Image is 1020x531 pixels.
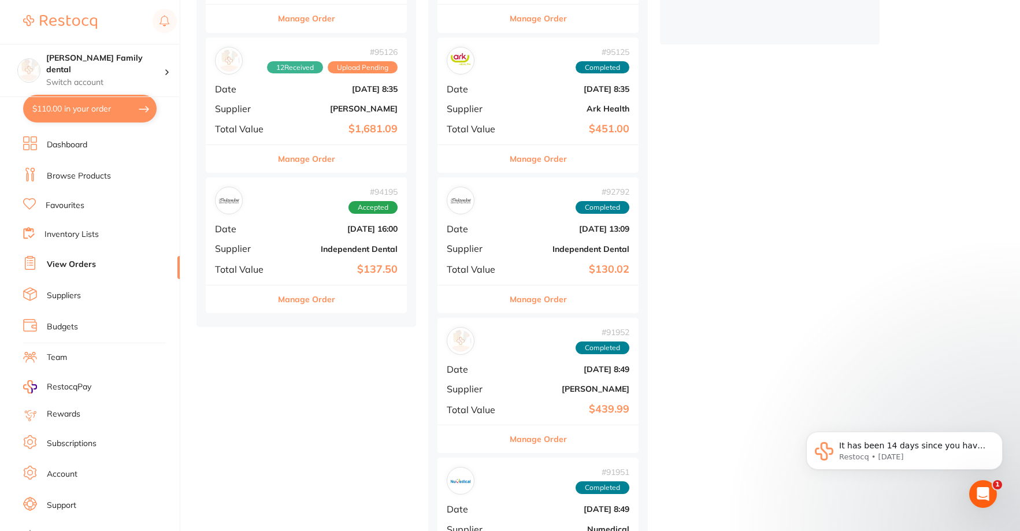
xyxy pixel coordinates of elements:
b: $1,681.09 [282,123,398,135]
span: Date [215,224,273,234]
b: [PERSON_NAME] [514,384,629,393]
span: Upload Pending [328,61,398,74]
img: Westbrook Family dental [18,59,40,81]
button: Manage Order [278,5,335,32]
span: Supplier [447,103,505,114]
button: Manage Order [510,5,567,32]
a: Rewards [47,409,80,420]
span: Completed [576,481,629,494]
span: # 94195 [348,187,398,196]
button: Manage Order [278,145,335,173]
button: Manage Order [278,285,335,313]
b: Ark Health [514,104,629,113]
a: Team [47,352,67,363]
b: [DATE] 8:35 [282,84,398,94]
h4: Westbrook Family dental [46,53,164,75]
a: View Orders [47,259,96,270]
span: Total Value [215,264,273,274]
span: Total Value [447,264,505,274]
b: [DATE] 8:35 [514,84,629,94]
span: Supplier [215,103,273,114]
p: Switch account [46,77,164,88]
b: [PERSON_NAME] [282,104,398,113]
a: Inventory Lists [44,229,99,240]
b: $130.02 [514,263,629,276]
b: [DATE] 13:09 [514,224,629,233]
a: Browse Products [47,170,111,182]
b: [DATE] 8:49 [514,365,629,374]
b: $451.00 [514,123,629,135]
img: Numedical [450,470,472,492]
b: $137.50 [282,263,398,276]
button: Manage Order [510,285,567,313]
button: Manage Order [510,425,567,453]
span: Date [447,224,505,234]
b: Independent Dental [514,244,629,254]
a: Suppliers [47,290,81,302]
div: Henry Schein Halas#9512612ReceivedUpload PendingDate[DATE] 8:35Supplier[PERSON_NAME]Total Value$1... [206,38,407,173]
a: Dashboard [47,139,87,151]
a: Subscriptions [47,438,97,450]
button: $110.00 in your order [23,95,157,122]
img: Independent Dental [450,190,472,211]
span: Date [447,84,505,94]
b: [DATE] 8:49 [514,504,629,514]
span: # 95126 [267,47,398,57]
span: It has been 14 days since you have started your Restocq journey. We wanted to do a check in and s... [50,34,198,100]
span: # 92792 [576,187,629,196]
span: # 91952 [576,328,629,337]
a: Account [47,469,77,480]
p: Message from Restocq, sent 1w ago [50,44,199,55]
span: RestocqPay [47,381,91,393]
span: Accepted [348,201,398,214]
img: Independent Dental [218,190,240,211]
span: Completed [576,341,629,354]
div: Independent Dental#94195AcceptedDate[DATE] 16:00SupplierIndependent DentalTotal Value$137.50Manag... [206,177,407,313]
b: $439.99 [514,403,629,415]
span: Completed [576,201,629,214]
span: Date [215,84,273,94]
span: Date [447,364,505,374]
span: Total Value [447,124,505,134]
span: Completed [576,61,629,74]
span: 1 [993,480,1002,489]
img: RestocqPay [23,380,37,393]
img: Henry Schein Halas [218,50,240,72]
img: Restocq Logo [23,15,97,29]
b: [DATE] 16:00 [282,224,398,233]
span: Total Value [447,404,505,415]
a: Favourites [46,200,84,211]
a: Support [47,500,76,511]
a: Budgets [47,321,78,333]
span: Supplier [447,384,505,394]
span: Total Value [215,124,273,134]
span: Supplier [447,243,505,254]
img: Henry Schein Halas [450,330,472,352]
a: Restocq Logo [23,9,97,35]
iframe: Intercom notifications message [789,407,1020,500]
span: Received [267,61,323,74]
iframe: Intercom live chat [969,480,997,508]
a: RestocqPay [23,380,91,393]
span: # 95125 [576,47,629,57]
span: Date [447,504,505,514]
button: Manage Order [510,145,567,173]
img: Ark Health [450,50,472,72]
b: Independent Dental [282,244,398,254]
span: Supplier [215,243,273,254]
span: # 91951 [576,467,629,477]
